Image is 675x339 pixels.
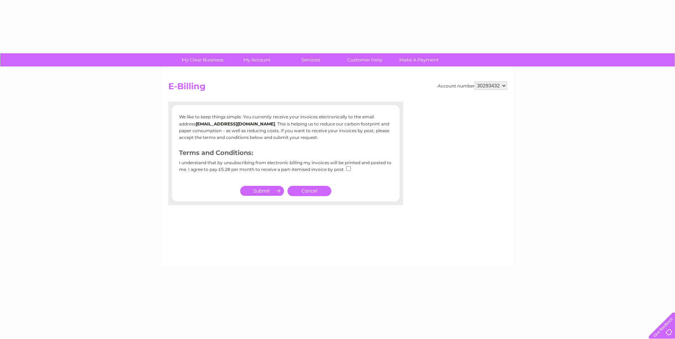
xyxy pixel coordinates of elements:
[390,53,448,66] a: Make A Payment
[240,186,284,196] input: Submit
[196,121,275,127] b: [EMAIL_ADDRESS][DOMAIN_NAME]
[438,81,507,90] div: Account number
[179,160,392,177] div: I understand that by unsubscribing from electronic billing my invoices will be printed and posted...
[179,113,392,141] p: We like to keep things simple. You currently receive your invoices electronically to the email ad...
[179,148,392,160] h3: Terms and Conditions:
[168,81,507,95] h2: E-Billing
[227,53,286,66] a: My Account
[173,53,232,66] a: My Clear Business
[288,186,331,196] a: Cancel
[336,53,394,66] a: Customer Help
[281,53,340,66] a: Services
